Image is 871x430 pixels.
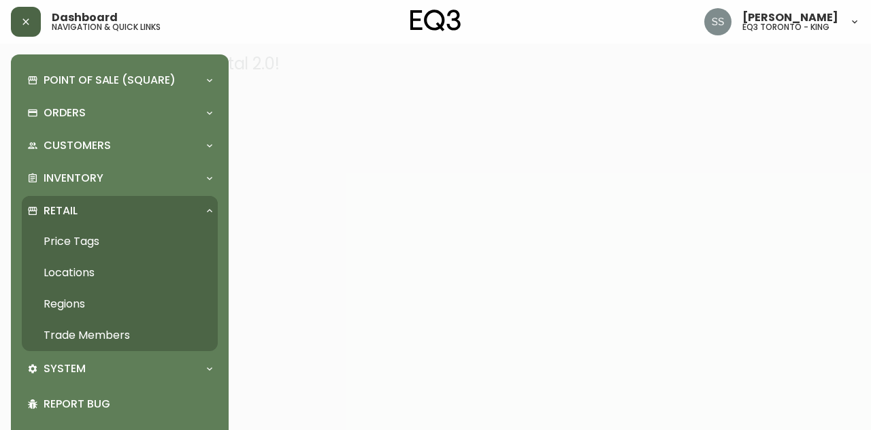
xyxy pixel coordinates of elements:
[44,171,103,186] p: Inventory
[410,10,461,31] img: logo
[742,23,829,31] h5: eq3 toronto - king
[22,288,218,320] a: Regions
[704,8,732,35] img: f1b6f2cda6f3b51f95337c5892ce6799
[742,12,838,23] span: [PERSON_NAME]
[52,23,161,31] h5: navigation & quick links
[22,320,218,351] a: Trade Members
[44,203,78,218] p: Retail
[22,386,218,422] div: Report Bug
[44,397,212,412] p: Report Bug
[44,105,86,120] p: Orders
[52,12,118,23] span: Dashboard
[44,73,176,88] p: Point of Sale (Square)
[22,98,218,128] div: Orders
[22,257,218,288] a: Locations
[44,361,86,376] p: System
[44,138,111,153] p: Customers
[22,196,218,226] div: Retail
[22,163,218,193] div: Inventory
[22,226,218,257] a: Price Tags
[22,131,218,161] div: Customers
[22,354,218,384] div: System
[22,65,218,95] div: Point of Sale (Square)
